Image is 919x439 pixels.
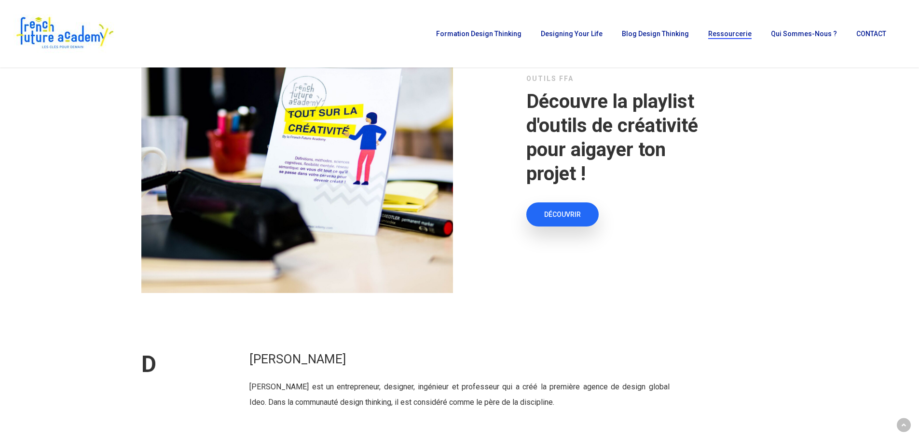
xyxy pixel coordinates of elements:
[856,30,886,38] span: CONTACT
[14,14,115,53] img: French Future Academy
[431,30,526,37] a: Formation Design Thinking
[249,350,670,368] h3: [PERSON_NAME]
[541,30,603,38] span: Designing Your Life
[436,30,521,38] span: Formation Design Thinking
[544,210,581,219] span: DÉCOUVRIR
[536,30,607,37] a: Designing Your Life
[622,30,689,38] span: Blog Design Thinking
[766,30,842,37] a: Qui sommes-nous ?
[703,30,756,37] a: Ressourcerie
[526,202,599,226] a: DÉCOUVRIR
[617,30,694,37] a: Blog Design Thinking
[526,73,718,85] h5: Outils FFA
[249,382,670,407] span: [PERSON_NAME] est un entrepreneur, designer, ingénieur et professeur qui a créé la première agenc...
[526,90,718,186] h2: Découvre la playlist d'outils de créativité pour aigayer ton projet !
[771,30,837,38] span: Qui sommes-nous ?
[708,30,752,38] span: Ressourcerie
[851,30,891,37] a: CONTACT
[141,350,236,378] h2: D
